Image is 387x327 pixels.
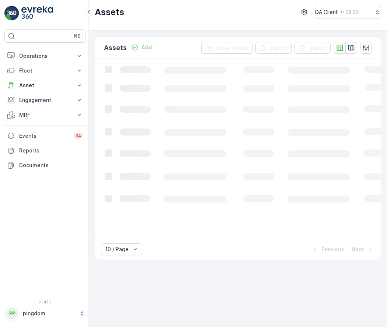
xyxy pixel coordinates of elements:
[4,306,86,321] button: PPpingdom
[310,245,345,254] button: Previous
[23,310,76,317] p: pingdom
[201,42,252,54] button: Clear Filters
[321,246,344,253] p: Previous
[4,49,86,63] button: Operations
[216,44,248,52] p: Clear Filters
[4,78,86,93] button: Asset
[294,42,331,54] button: Import
[341,9,360,15] p: ( +03:00 )
[351,245,375,254] button: Next
[19,147,83,154] p: Reports
[4,6,19,21] img: logo
[19,111,71,119] p: MRF
[315,6,381,18] button: QA Client(+03:00)
[309,44,326,52] p: Import
[4,158,86,173] a: Documents
[19,82,71,89] p: Asset
[128,43,155,52] button: Add
[75,133,81,139] p: 34
[270,44,287,52] p: Export
[104,43,127,53] p: Assets
[19,132,69,140] p: Events
[4,108,86,122] button: MRF
[4,129,86,143] a: Events34
[4,300,86,304] span: v 1.47.3
[4,143,86,158] a: Reports
[95,6,124,18] p: Assets
[19,52,71,60] p: Operations
[255,42,292,54] button: Export
[352,246,364,253] p: Next
[21,6,53,21] img: logo_light-DOdMpM7g.png
[4,93,86,108] button: Engagement
[73,33,81,39] p: ⌘B
[19,67,71,74] p: Fleet
[4,63,86,78] button: Fleet
[315,8,338,16] p: QA Client
[142,44,152,51] p: Add
[19,96,71,104] p: Engagement
[19,162,83,169] p: Documents
[6,307,18,319] div: PP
